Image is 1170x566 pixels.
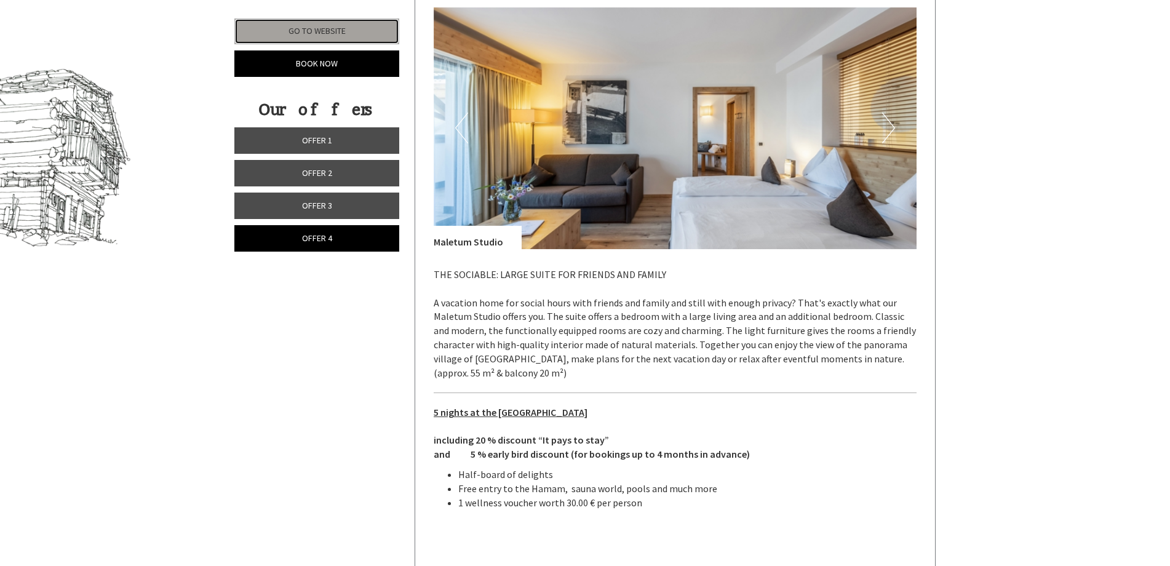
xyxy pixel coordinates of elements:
button: Next [882,113,895,143]
span: Offer 1 [302,135,332,146]
div: Our offers [234,98,396,121]
span: Offer 2 [302,167,332,178]
li: Half-board of delights [458,468,917,482]
div: Maletum Studio [434,226,522,249]
button: Previous [455,113,468,143]
u: 5 nights at the [GEOGRAPHIC_DATA] [434,406,587,418]
a: Go to website [234,18,399,44]
li: 1 wellness voucher worth 30.00 € per person [458,496,917,510]
p: THE SOCIABLE: LARGE SUITE FOR FRIENDS AND FAMILY A vacation home for social hours with friends an... [434,268,917,380]
img: image [434,7,917,249]
span: Offer 3 [302,200,332,211]
strong: including 20 % discount “It pays to stay” and 5 % early bird discount (for bookings up to 4 month... [434,434,750,460]
span: Offer 4 [302,233,332,244]
li: Free entry to the Hamam, sauna world, pools and much more [458,482,917,496]
a: Book now [234,50,399,77]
